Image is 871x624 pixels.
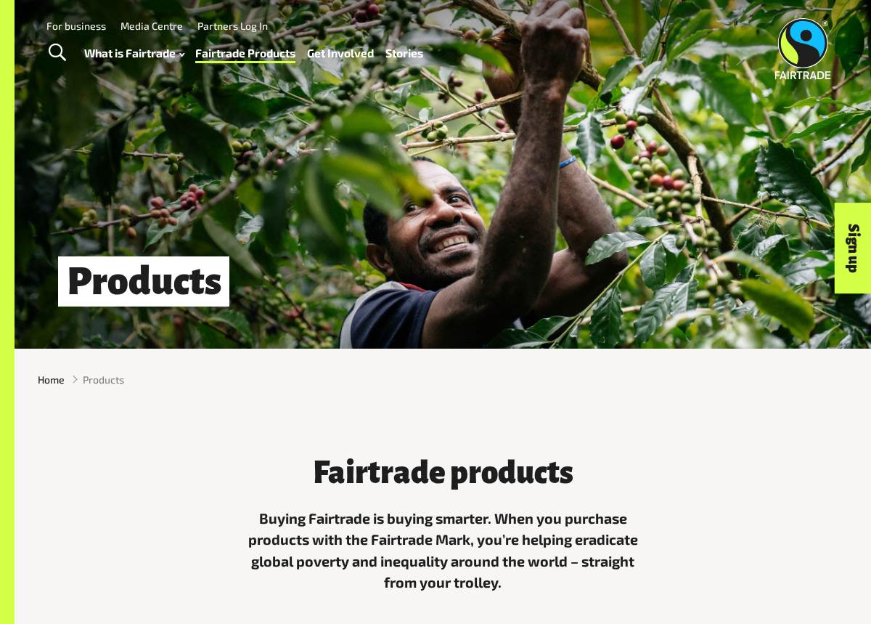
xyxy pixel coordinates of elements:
h1: Products [58,256,229,307]
a: Media Centre [120,20,183,32]
p: Buying Fairtrade is buying smarter. When you purchase products with the Fairtrade Mark, you’re he... [245,508,641,593]
img: Fairtrade Australia New Zealand logo [774,18,830,79]
a: What is Fairtrade [84,43,184,63]
a: Toggle Search [39,35,75,71]
span: Products [83,372,124,387]
h3: Fairtrade products [245,456,641,490]
a: Partners Log In [197,20,268,32]
a: Home [38,372,65,387]
a: For business [46,20,106,32]
a: Stories [385,43,423,63]
a: Fairtrade Products [195,43,295,63]
a: Get Involved [307,43,374,63]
